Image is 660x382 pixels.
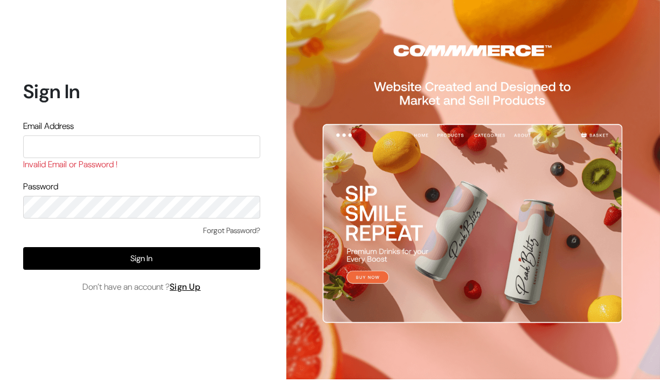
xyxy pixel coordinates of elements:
button: Sign In [23,247,260,270]
a: Sign Up [170,281,201,292]
label: Password [23,180,58,193]
label: Email Address [23,120,74,133]
a: Forgot Password? [203,225,260,236]
label: Invalid Email or Password ! [23,158,117,171]
span: Don’t have an account ? [82,281,201,294]
h1: Sign In [23,80,260,103]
